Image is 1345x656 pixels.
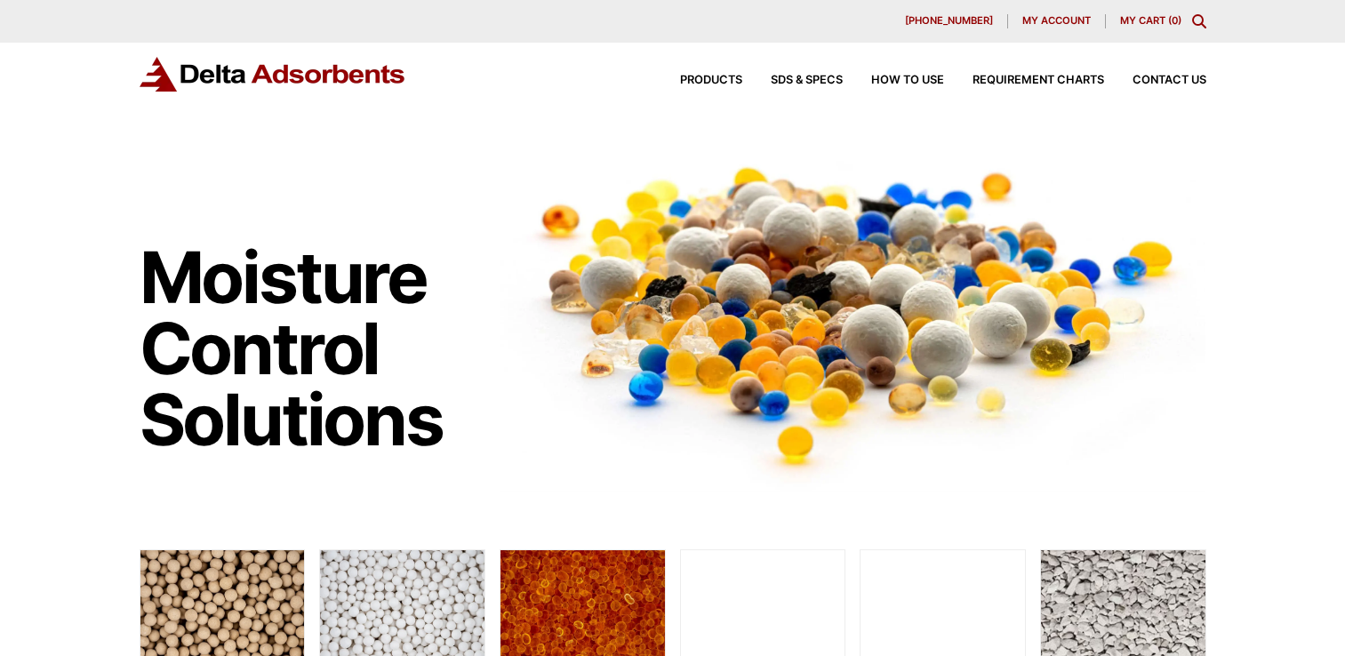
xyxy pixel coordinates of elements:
a: How to Use [843,75,944,86]
div: Toggle Modal Content [1192,14,1206,28]
a: SDS & SPECS [742,75,843,86]
img: Delta Adsorbents [140,57,406,92]
a: Contact Us [1104,75,1206,86]
span: SDS & SPECS [771,75,843,86]
span: Products [680,75,742,86]
span: Contact Us [1133,75,1206,86]
a: Products [652,75,742,86]
span: My account [1022,16,1091,26]
a: [PHONE_NUMBER] [891,14,1008,28]
a: Requirement Charts [944,75,1104,86]
a: My account [1008,14,1106,28]
span: Requirement Charts [973,75,1104,86]
h1: Moisture Control Solutions [140,242,483,455]
span: How to Use [871,75,944,86]
span: [PHONE_NUMBER] [905,16,993,26]
a: My Cart (0) [1120,14,1181,27]
img: Image [500,134,1206,492]
span: 0 [1172,14,1178,27]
